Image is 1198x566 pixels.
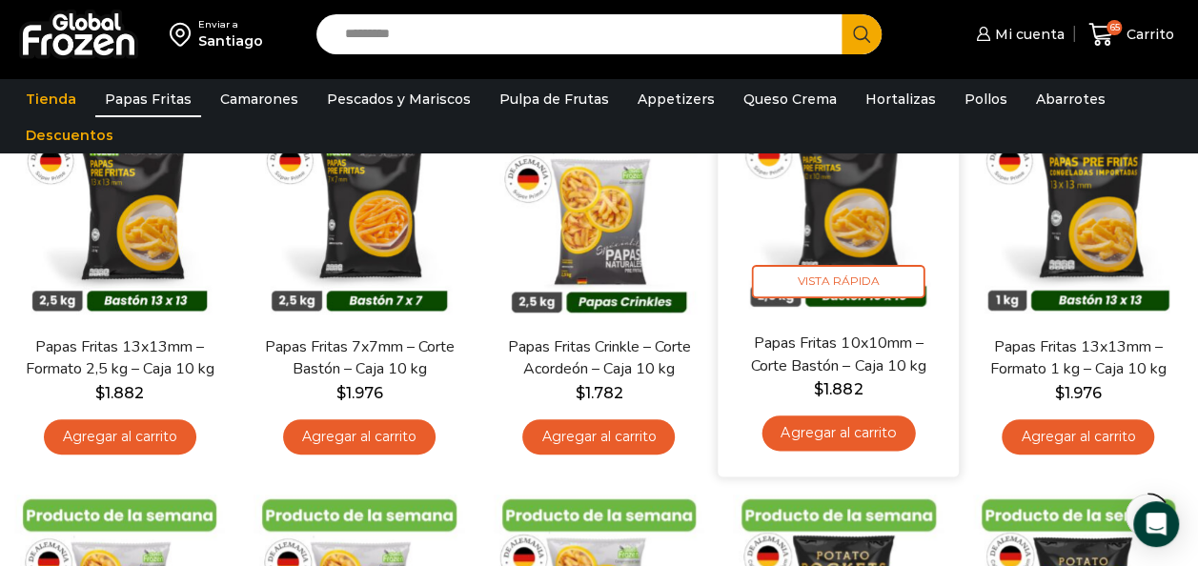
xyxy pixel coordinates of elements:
[16,117,123,153] a: Descuentos
[490,81,619,117] a: Pulpa de Frutas
[575,384,584,402] span: $
[814,380,823,398] span: $
[95,384,144,402] bdi: 1.882
[990,25,1065,44] span: Mi cuenta
[198,31,263,51] div: Santiago
[16,81,86,117] a: Tienda
[504,336,694,380] a: Papas Fritas Crinkle – Corte Acordeón – Caja 10 kg
[575,384,622,402] bdi: 1.782
[522,419,675,455] a: Agregar al carrito: “Papas Fritas Crinkle - Corte Acordeón - Caja 10 kg”
[1055,384,1102,402] bdi: 1.976
[856,81,945,117] a: Hortalizas
[955,81,1017,117] a: Pollos
[1133,501,1179,547] div: Open Intercom Messenger
[628,81,724,117] a: Appetizers
[1107,20,1122,35] span: 65
[1002,419,1154,455] a: Agregar al carrito: “Papas Fritas 13x13mm - Formato 1 kg - Caja 10 kg”
[752,265,925,298] span: Vista Rápida
[170,18,198,51] img: address-field-icon.svg
[198,18,263,31] div: Enviar a
[95,81,201,117] a: Papas Fritas
[336,384,346,402] span: $
[317,81,480,117] a: Pescados y Mariscos
[761,415,915,451] a: Agregar al carrito: “Papas Fritas 10x10mm - Corte Bastón - Caja 10 kg”
[814,380,863,398] bdi: 1.882
[842,14,882,54] button: Search button
[336,384,383,402] bdi: 1.976
[44,419,196,455] a: Agregar al carrito: “Papas Fritas 13x13mm - Formato 2,5 kg - Caja 10 kg”
[283,419,436,455] a: Agregar al carrito: “Papas Fritas 7x7mm - Corte Bastón - Caja 10 kg”
[95,384,105,402] span: $
[264,336,454,380] a: Papas Fritas 7x7mm – Corte Bastón – Caja 10 kg
[1122,25,1174,44] span: Carrito
[984,336,1173,380] a: Papas Fritas 13x13mm – Formato 1 kg – Caja 10 kg
[25,336,214,380] a: Papas Fritas 13x13mm – Formato 2,5 kg – Caja 10 kg
[1084,12,1179,57] a: 65 Carrito
[1026,81,1115,117] a: Abarrotes
[734,81,846,117] a: Queso Crema
[1055,384,1065,402] span: $
[971,15,1065,53] a: Mi cuenta
[211,81,308,117] a: Camarones
[743,332,935,376] a: Papas Fritas 10x10mm – Corte Bastón – Caja 10 kg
